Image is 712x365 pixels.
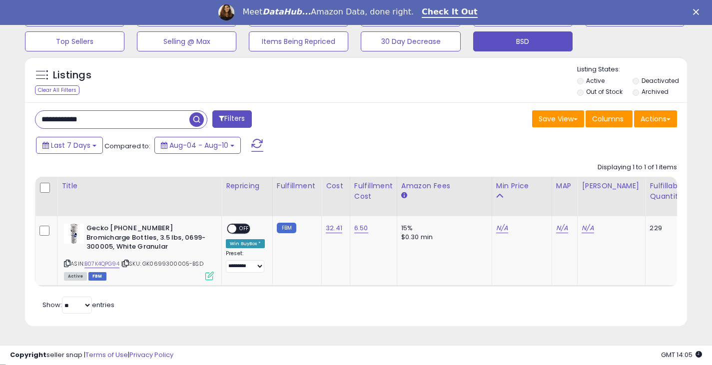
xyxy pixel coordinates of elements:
div: Fulfillment [277,181,317,191]
img: Profile image for Georgie [218,4,234,20]
div: Cost [326,181,346,191]
span: Compared to: [104,141,150,151]
a: Privacy Policy [129,350,173,360]
div: 229 [650,224,681,233]
div: MAP [556,181,573,191]
div: Meet Amazon Data, done right. [242,7,414,17]
button: Top Sellers [25,31,124,51]
a: Check It Out [422,7,478,18]
button: Filters [212,110,251,128]
a: N/A [496,223,508,233]
div: Amazon Fees [401,181,488,191]
small: FBM [277,223,296,233]
label: Archived [642,87,669,96]
span: Last 7 Days [51,140,90,150]
span: Aug-04 - Aug-10 [169,140,228,150]
img: 41FQAzfb7OL._SL40_.jpg [64,224,84,244]
button: Columns [586,110,633,127]
small: Amazon Fees. [401,191,407,200]
button: Actions [634,110,677,127]
span: 2025-08-18 14:05 GMT [661,350,702,360]
button: Selling @ Max [137,31,236,51]
button: BSD [473,31,573,51]
span: Columns [592,114,624,124]
a: B07K4QPG94 [84,260,119,268]
div: Fulfillable Quantity [650,181,684,202]
a: Terms of Use [85,350,128,360]
label: Deactivated [642,76,679,85]
div: Clear All Filters [35,85,79,95]
span: | SKU: GK0699300005-BSD [121,260,203,268]
button: Items Being Repriced [249,31,348,51]
label: Active [586,76,605,85]
div: Repricing [226,181,268,191]
button: Last 7 Days [36,137,103,154]
h5: Listings [53,68,91,82]
span: All listings currently available for purchase on Amazon [64,272,87,281]
span: Show: entries [42,300,114,310]
div: Fulfillment Cost [354,181,393,202]
button: Save View [532,110,584,127]
a: N/A [556,223,568,233]
label: Out of Stock [586,87,623,96]
div: [PERSON_NAME] [582,181,641,191]
div: Win BuyBox * [226,239,265,248]
a: 32.41 [326,223,342,233]
div: $0.30 min [401,233,484,242]
a: N/A [582,223,594,233]
strong: Copyright [10,350,46,360]
div: Title [61,181,217,191]
button: 30 Day Decrease [361,31,460,51]
div: Displaying 1 to 1 of 1 items [598,163,677,172]
b: Gecko [PHONE_NUMBER] Bromicharge Bottles, 3.5 lbs, 0699-300005, White Granular [86,224,208,254]
i: DataHub... [262,7,311,16]
div: Close [693,9,703,15]
button: Aug-04 - Aug-10 [154,137,241,154]
div: 15% [401,224,484,233]
a: 6.50 [354,223,368,233]
div: ASIN: [64,224,214,279]
div: Preset: [226,250,265,273]
div: Min Price [496,181,548,191]
p: Listing States: [577,65,687,74]
div: seller snap | | [10,351,173,360]
span: OFF [236,225,252,233]
span: FBM [88,272,106,281]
